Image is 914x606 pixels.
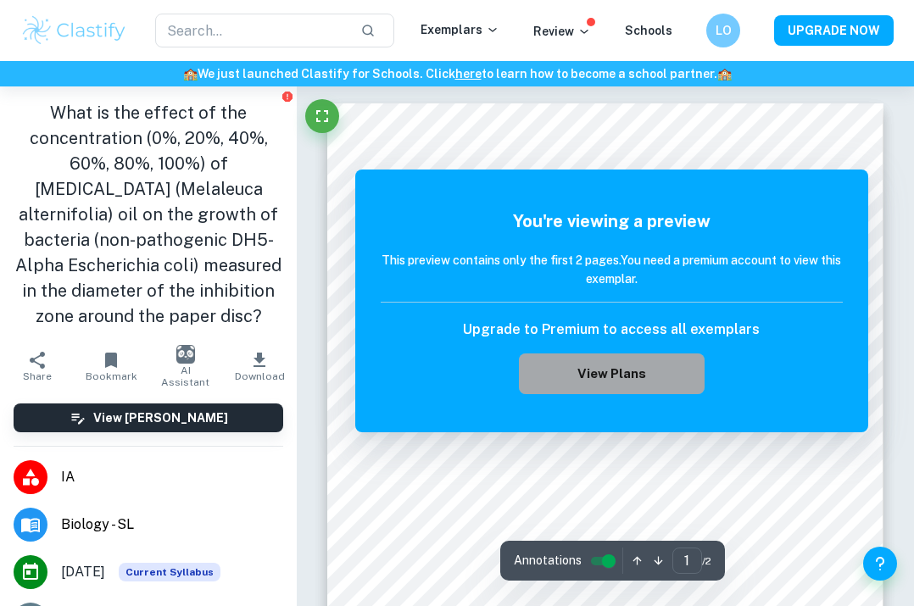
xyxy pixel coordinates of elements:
[533,22,591,41] p: Review
[463,320,760,340] h6: Upgrade to Premium to access all exemplars
[863,547,897,581] button: Help and Feedback
[75,342,149,390] button: Bookmark
[3,64,911,83] h6: We just launched Clastify for Schools. Click to learn how to become a school partner.
[93,409,228,427] h6: View [PERSON_NAME]
[223,342,298,390] button: Download
[774,15,894,46] button: UPGRADE NOW
[61,562,105,582] span: [DATE]
[381,251,844,288] h6: This preview contains only the first 2 pages. You need a premium account to view this exemplar.
[714,21,733,40] h6: LO
[717,67,732,81] span: 🏫
[159,364,213,388] span: AI Assistant
[625,24,672,37] a: Schools
[14,100,283,329] h1: What is the effect of the concentration (0%, 20%, 40%, 60%, 80%, 100%) of [MEDICAL_DATA] (Melaleu...
[281,90,293,103] button: Report issue
[20,14,128,47] img: Clastify logo
[148,342,223,390] button: AI Assistant
[14,403,283,432] button: View [PERSON_NAME]
[119,563,220,581] div: This exemplar is based on the current syllabus. Feel free to refer to it for inspiration/ideas wh...
[702,553,711,569] span: / 2
[23,370,52,382] span: Share
[514,552,582,570] span: Annotations
[235,370,285,382] span: Download
[155,14,347,47] input: Search...
[176,345,195,364] img: AI Assistant
[183,67,198,81] span: 🏫
[519,353,704,394] button: View Plans
[455,67,482,81] a: here
[706,14,740,47] button: LO
[86,370,137,382] span: Bookmark
[305,99,339,133] button: Fullscreen
[61,467,283,487] span: IA
[61,514,283,535] span: Biology - SL
[119,563,220,581] span: Current Syllabus
[421,20,499,39] p: Exemplars
[381,208,844,234] h5: You're viewing a preview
